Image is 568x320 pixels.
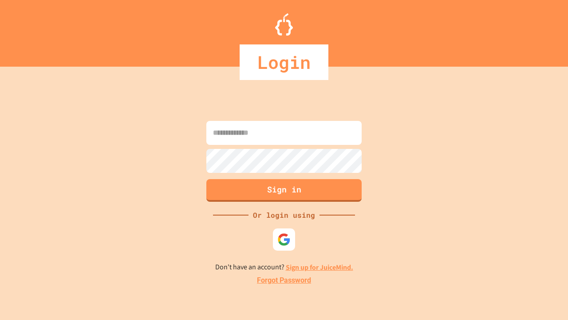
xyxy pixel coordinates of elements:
[275,13,293,36] img: Logo.svg
[277,233,291,246] img: google-icon.svg
[215,262,353,273] p: Don't have an account?
[248,210,319,220] div: Or login using
[240,44,328,80] div: Login
[257,275,311,286] a: Forgot Password
[494,246,559,284] iframe: chat widget
[206,179,362,202] button: Sign in
[286,263,353,272] a: Sign up for JuiceMind.
[531,284,559,311] iframe: chat widget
